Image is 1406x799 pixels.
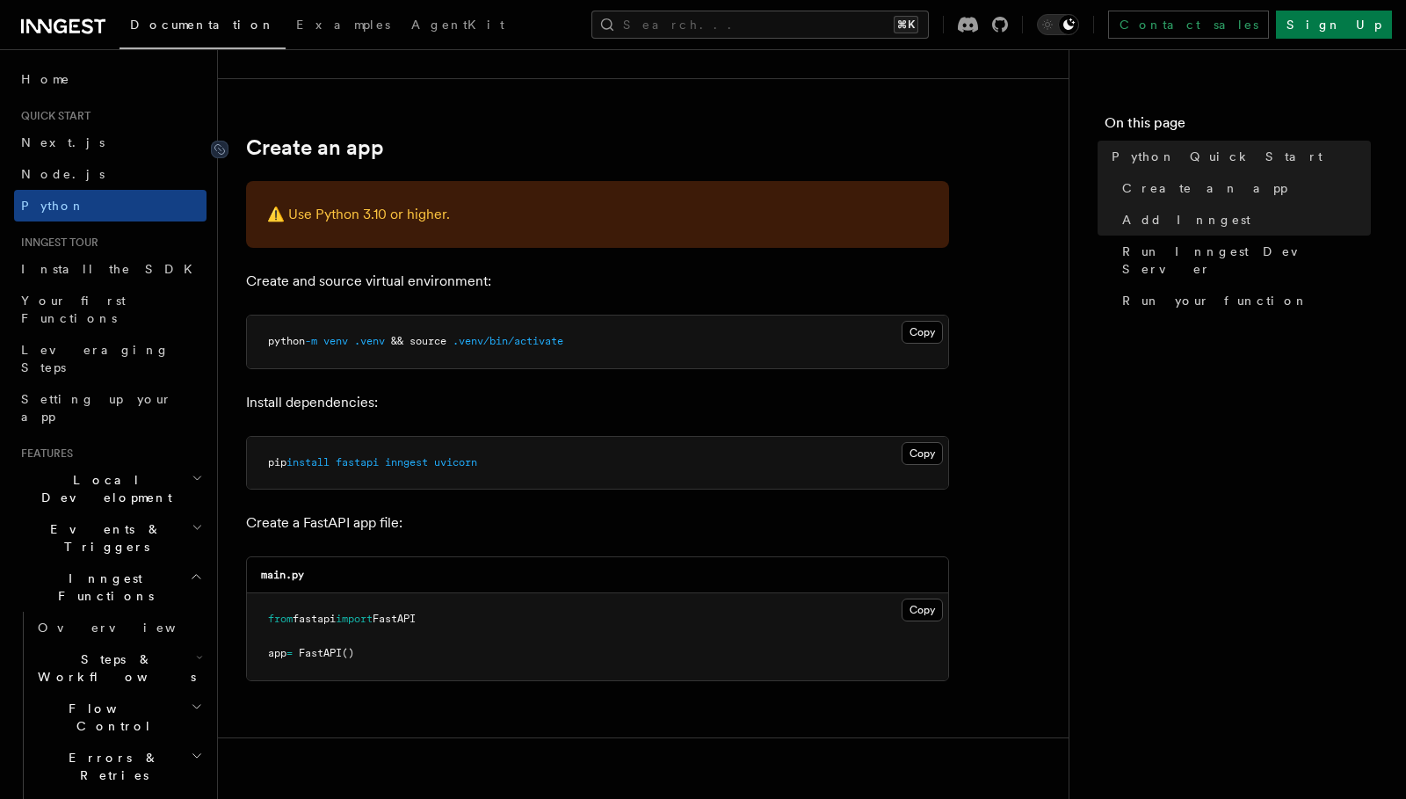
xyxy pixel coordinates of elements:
button: Copy [902,442,943,465]
a: Examples [286,5,401,47]
a: Your first Functions [14,285,207,334]
button: Copy [902,321,943,344]
span: AgentKit [411,18,504,32]
span: Home [21,70,70,88]
button: Copy [902,599,943,621]
span: source [409,335,446,347]
button: Flow Control [31,693,207,742]
a: Add Inngest [1115,204,1371,236]
a: Documentation [120,5,286,49]
button: Inngest Functions [14,563,207,612]
a: Sign Up [1276,11,1392,39]
span: Events & Triggers [14,520,192,556]
a: Contact sales [1108,11,1269,39]
span: () [342,647,354,659]
button: Errors & Retries [31,742,207,791]
span: Node.js [21,167,105,181]
span: inngest [385,456,428,469]
span: Quick start [14,109,91,123]
span: Install the SDK [21,262,203,276]
a: Create an app [246,135,384,160]
span: Run your function [1122,292,1308,309]
span: fastapi [293,613,336,625]
a: Next.js [14,127,207,158]
button: Events & Triggers [14,513,207,563]
button: Search...⌘K [591,11,929,39]
span: Flow Control [31,700,191,735]
a: AgentKit [401,5,515,47]
span: Inngest Functions [14,570,190,605]
span: Inngest tour [14,236,98,250]
span: Documentation [130,18,275,32]
span: FastAPI [373,613,416,625]
a: Install the SDK [14,253,207,285]
code: main.py [261,569,304,581]
span: .venv [354,335,385,347]
span: = [286,647,293,659]
span: Next.js [21,135,105,149]
span: Local Development [14,471,192,506]
span: Run Inngest Dev Server [1122,243,1371,278]
span: venv [323,335,348,347]
span: && [391,335,403,347]
span: Leveraging Steps [21,343,170,374]
span: fastapi [336,456,379,469]
span: uvicorn [434,456,477,469]
span: from [268,613,293,625]
span: .venv/bin/activate [453,335,563,347]
button: Local Development [14,464,207,513]
a: Create an app [1115,172,1371,204]
span: -m [305,335,317,347]
button: Steps & Workflows [31,643,207,693]
span: Setting up your app [21,392,172,424]
span: Create an app [1122,179,1287,197]
kbd: ⌘K [894,16,918,33]
a: Overview [31,612,207,643]
a: Setting up your app [14,383,207,432]
span: Add Inngest [1122,211,1250,229]
p: ⚠️ Use Python 3.10 or higher. [267,202,928,227]
span: Python Quick Start [1112,148,1323,165]
span: import [336,613,373,625]
span: pip [268,456,286,469]
a: Leveraging Steps [14,334,207,383]
span: Your first Functions [21,294,126,325]
a: Node.js [14,158,207,190]
a: Run Inngest Dev Server [1115,236,1371,285]
span: Examples [296,18,390,32]
h4: On this page [1105,113,1371,141]
span: FastAPI [299,647,342,659]
button: Toggle dark mode [1037,14,1079,35]
a: Python [14,190,207,222]
p: Create and source virtual environment: [246,269,949,294]
span: Errors & Retries [31,749,191,784]
span: Features [14,447,73,461]
p: Install dependencies: [246,390,949,415]
p: Create a FastAPI app file: [246,511,949,535]
span: Steps & Workflows [31,650,196,686]
span: Overview [38,621,219,635]
a: Home [14,63,207,95]
span: python [268,335,305,347]
a: Run your function [1115,285,1371,316]
a: Python Quick Start [1105,141,1371,172]
span: install [286,456,330,469]
span: app [268,647,286,659]
span: Python [21,199,85,213]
